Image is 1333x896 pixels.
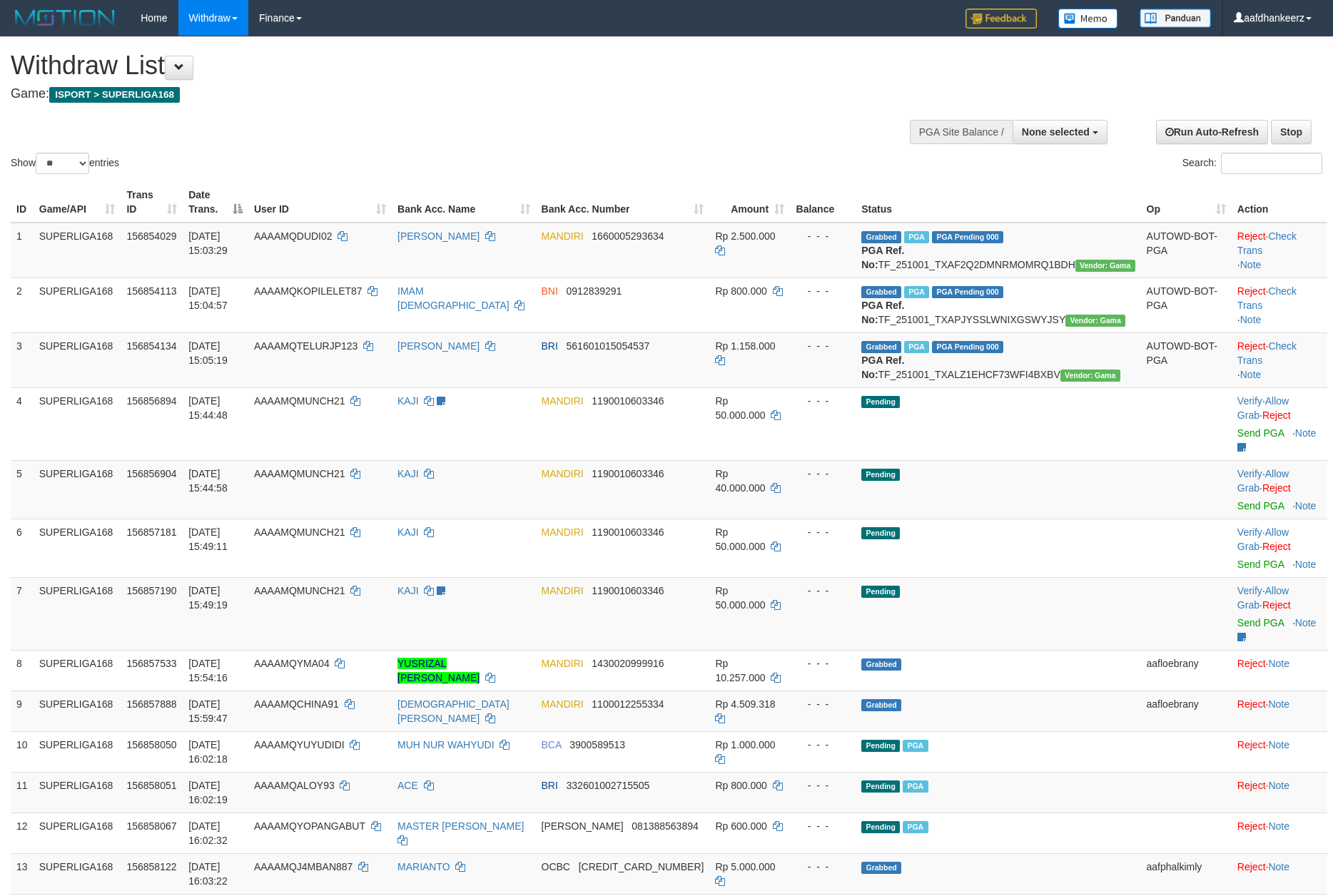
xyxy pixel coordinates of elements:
[1232,813,1327,853] td: ·
[1268,739,1289,750] a: Note
[1141,223,1232,278] td: AUTOWD-BOT-PGA
[932,286,1003,298] span: PGA Pending
[1237,468,1289,494] a: Allow Grab
[11,577,34,650] td: 7
[715,395,765,421] span: Rp 50.000.000
[1237,820,1266,832] a: Reject
[796,284,850,298] div: - - -
[397,739,495,750] a: MUH NUR WAHYUDI
[1232,278,1327,332] td: · ·
[1058,9,1118,29] img: Button%20Memo.svg
[49,87,180,103] span: ISPORT > SUPERLIGA168
[542,526,584,538] span: MANDIRI
[254,285,363,297] span: AAAAMQKOPILELET87
[34,691,121,731] td: SUPERLIGA168
[1240,369,1262,380] a: Note
[188,780,228,805] span: [DATE] 16:02:19
[1268,658,1289,669] a: Note
[796,819,850,833] div: - - -
[861,740,900,752] span: Pending
[126,698,176,710] span: 156857888
[796,778,850,793] div: - - -
[715,739,775,750] span: Rp 1.000.000
[126,585,176,596] span: 156857190
[861,821,900,833] span: Pending
[903,821,928,833] span: Marked by aafheankoy
[1141,278,1232,332] td: AUTOWD-BOT-PGA
[1232,772,1327,813] td: ·
[254,468,345,479] span: AAAAMQMUNCH21
[861,780,900,793] span: Pending
[542,285,558,297] span: BNI
[715,780,766,791] span: Rp 800.000
[397,395,419,407] a: KAJI
[1237,395,1289,421] a: Allow Grab
[796,229,850,243] div: - - -
[1262,482,1291,494] a: Reject
[11,853,34,894] td: 13
[1262,409,1291,421] a: Reject
[715,658,765,683] span: Rp 10.257.000
[34,332,121,387] td: SUPERLIGA168
[542,861,570,872] span: OCBC
[861,469,900,481] span: Pending
[1237,617,1284,628] a: Send PGA
[254,230,333,242] span: AAAAMQDUDI02
[1232,650,1327,691] td: ·
[1237,658,1266,669] a: Reject
[34,772,121,813] td: SUPERLIGA168
[567,780,650,791] span: Copy 332601002715505 to clipboard
[1237,585,1289,611] a: Allow Grab
[904,341,929,353] span: Marked by aafsengchandara
[1237,500,1284,511] a: Send PGA
[910,120,1013,144] div: PGA Site Balance /
[1022,126,1090,138] span: None selected
[188,698,228,724] span: [DATE] 15:59:47
[861,286,901,298] span: Grabbed
[188,658,228,683] span: [DATE] 15:54:16
[34,278,121,332] td: SUPERLIGA168
[861,527,900,539] span: Pending
[715,526,765,552] span: Rp 50.000.000
[965,9,1037,29] img: Feedback.jpg
[1060,370,1120,382] span: Vendor URL: https://trx31.1velocity.biz
[542,820,624,832] span: [PERSON_NAME]
[861,586,900,598] span: Pending
[11,278,34,332] td: 2
[861,341,901,353] span: Grabbed
[592,395,664,407] span: Copy 1190010603346 to clipboard
[856,182,1140,223] th: Status
[254,820,365,832] span: AAAAMQYOPANGABUT
[1237,230,1297,256] a: Check Trans
[1295,559,1317,570] a: Note
[569,739,625,750] span: Copy 3900589513 to clipboard
[254,861,353,872] span: AAAAMQJ4MBAN887
[188,820,228,846] span: [DATE] 16:02:32
[1141,182,1232,223] th: Op: activate to sort column ascending
[254,526,345,538] span: AAAAMQMUNCH21
[11,51,874,80] h1: Withdraw List
[254,658,330,669] span: AAAAMQYMA04
[397,820,524,832] a: MASTER [PERSON_NAME]
[126,340,176,352] span: 156854134
[126,230,176,242] span: 156854029
[397,285,510,311] a: IMAM [DEMOGRAPHIC_DATA]
[715,340,775,352] span: Rp 1.158.000
[397,585,419,596] a: KAJI
[1237,468,1289,494] span: ·
[1075,260,1135,272] span: Vendor URL: https://trx31.1velocity.biz
[542,780,558,791] span: BRI
[1232,182,1327,223] th: Action
[542,395,584,407] span: MANDIRI
[567,340,650,352] span: Copy 561601015054537 to clipboard
[397,526,419,538] a: KAJI
[796,394,850,408] div: - - -
[904,286,929,298] span: Marked by aafchhiseyha
[592,658,664,669] span: Copy 1430020999916 to clipboard
[715,861,775,872] span: Rp 5.000.000
[1237,559,1284,570] a: Send PGA
[1237,861,1266,872] a: Reject
[1232,731,1327,772] td: ·
[254,698,339,710] span: AAAAMQCHINA91
[392,182,535,223] th: Bank Acc. Name: activate to sort column ascending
